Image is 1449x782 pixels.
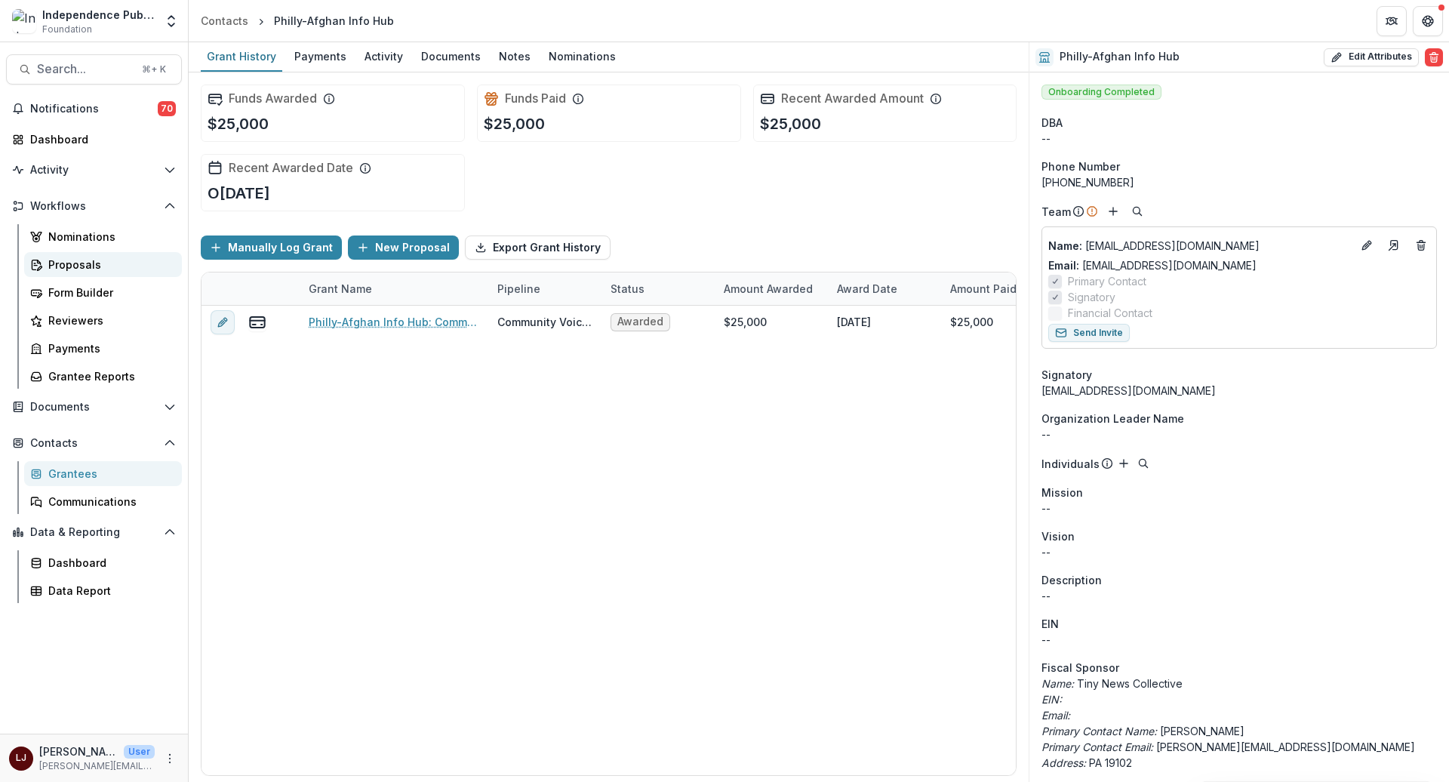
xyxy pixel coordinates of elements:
span: DBA [1041,115,1063,131]
p: [EMAIL_ADDRESS][DOMAIN_NAME] [1048,238,1352,254]
span: Email: [1048,259,1079,272]
button: Open Data & Reporting [6,520,182,544]
a: Grantee Reports [24,364,182,389]
div: Grant Name [300,272,488,305]
button: edit [211,310,235,334]
h2: Funds Paid [505,91,566,106]
a: Payments [24,336,182,361]
div: Pipeline [488,281,549,297]
span: Onboarding Completed [1041,85,1161,100]
div: Independence Public Media Foundation [42,7,155,23]
p: [PERSON_NAME][EMAIL_ADDRESS][DOMAIN_NAME] [39,759,155,773]
span: 70 [158,101,176,116]
i: Address: [1041,756,1086,769]
div: Dashboard [30,131,170,147]
div: [EMAIL_ADDRESS][DOMAIN_NAME] [1041,383,1437,399]
div: Community Voices [497,314,592,330]
button: Open Documents [6,395,182,419]
button: Search... [6,54,182,85]
span: Activity [30,164,158,177]
span: Signatory [1068,289,1115,305]
button: Send Invite [1048,324,1130,342]
div: Activity [358,45,409,67]
a: Documents [415,42,487,72]
div: Status [601,281,654,297]
button: Export Grant History [465,236,611,260]
div: $25,000 [950,314,993,330]
div: Amount Paid [941,272,1054,305]
span: Signatory [1041,367,1092,383]
div: [DATE] [837,314,871,330]
a: Proposals [24,252,182,277]
div: Nominations [48,229,170,245]
span: Data & Reporting [30,526,158,539]
button: Manually Log Grant [201,236,342,260]
div: Data Report [48,583,170,599]
div: Proposals [48,257,170,272]
div: Reviewers [48,312,170,328]
div: Payments [48,340,170,356]
nav: breadcrumb [195,10,400,32]
div: Nominations [543,45,622,67]
div: Status [601,272,715,305]
h2: Funds Awarded [229,91,317,106]
h2: Recent Awarded Amount [781,91,924,106]
a: Activity [358,42,409,72]
p: [PERSON_NAME] [39,744,118,759]
button: Add [1104,202,1122,220]
p: EIN [1041,616,1059,632]
a: Nominations [24,224,182,249]
span: Fiscal Sponsor [1041,660,1119,676]
i: Primary Contact Email: [1041,740,1153,753]
button: view-payments [248,313,266,331]
p: User [124,745,155,759]
p: [PERSON_NAME] [1041,723,1437,739]
div: Payments [288,45,352,67]
div: -- [1041,632,1437,648]
button: Add [1115,454,1133,473]
span: Documents [30,401,158,414]
div: Award Date [828,272,941,305]
a: Go to contact [1382,233,1406,257]
a: Dashboard [6,127,182,152]
div: [PHONE_NUMBER] [1041,174,1437,190]
span: Primary Contact [1068,273,1146,289]
span: Notifications [30,103,158,115]
div: Grantees [48,466,170,482]
div: $25,000 [724,314,767,330]
a: Notes [493,42,537,72]
button: Open Activity [6,158,182,182]
p: $25,000 [484,112,545,135]
i: Primary Contact Name: [1041,725,1157,737]
span: Contacts [30,437,158,450]
p: Amount Paid [950,281,1017,297]
div: Grantee Reports [48,368,170,384]
a: Name: [EMAIL_ADDRESS][DOMAIN_NAME] [1048,238,1352,254]
div: Communications [48,494,170,510]
span: Phone Number [1041,159,1120,174]
button: Delete [1425,48,1443,66]
a: Dashboard [24,550,182,575]
button: Partners [1377,6,1407,36]
span: Foundation [42,23,92,36]
span: Awarded [617,316,663,328]
div: Pipeline [488,272,601,305]
i: Email: [1041,709,1070,722]
img: Independence Public Media Foundation [12,9,36,33]
span: Mission [1041,485,1083,500]
a: Payments [288,42,352,72]
span: Search... [37,62,133,76]
div: Philly-Afghan Info Hub [274,13,394,29]
div: Dashboard [48,555,170,571]
button: More [161,750,179,768]
h2: Recent Awarded Date [229,161,353,175]
a: Grant History [201,42,282,72]
div: Amount Awarded [715,272,828,305]
button: Get Help [1413,6,1443,36]
button: Edit Attributes [1324,48,1419,66]
p: -- [1041,588,1437,604]
button: Open Contacts [6,431,182,455]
